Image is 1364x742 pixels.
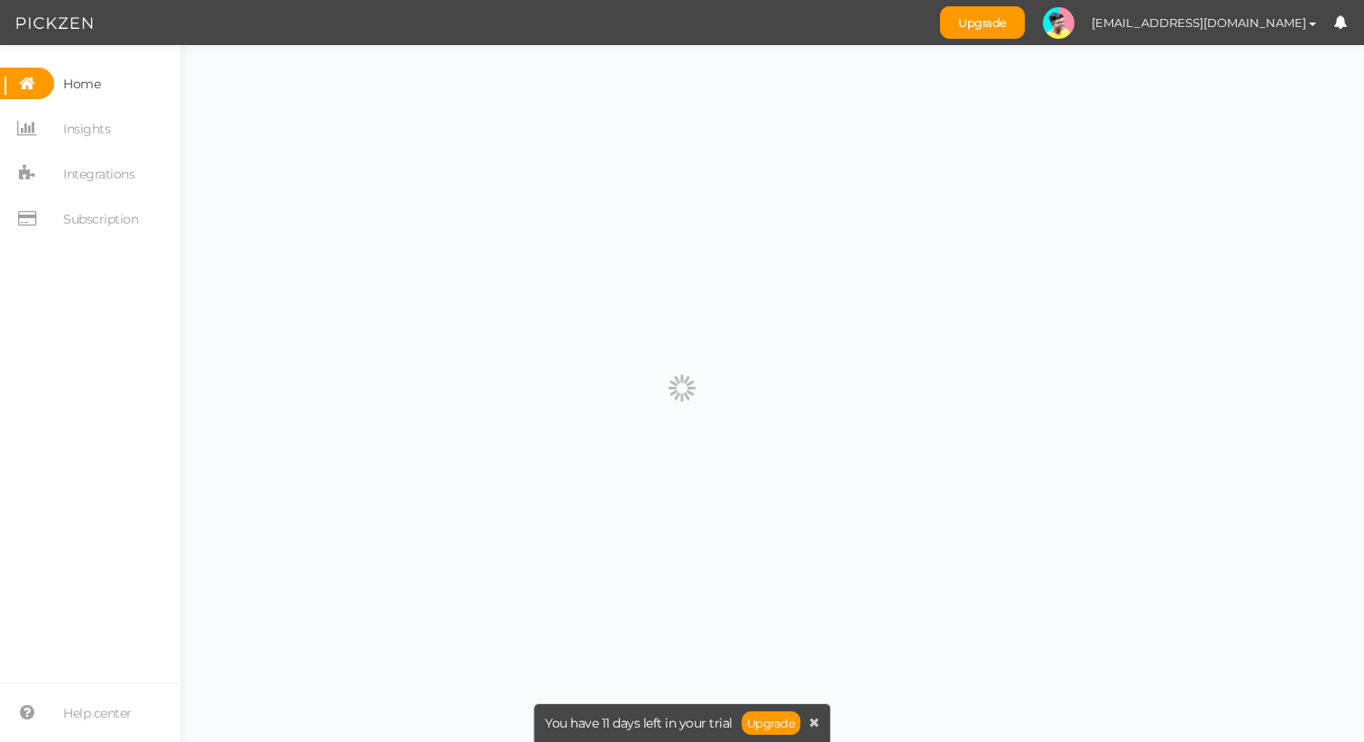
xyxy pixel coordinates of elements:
a: Upgrade [742,711,801,735]
span: Home [63,69,100,98]
button: [EMAIL_ADDRESS][DOMAIN_NAME] [1074,7,1333,38]
a: Upgrade [940,6,1025,39]
img: Pickzen logo [16,13,93,34]
span: Integrations [63,160,134,188]
span: [EMAIL_ADDRESS][DOMAIN_NAME] [1092,15,1306,30]
span: Subscription [63,205,138,234]
span: Insights [63,115,110,143]
span: You have 11 days left in your trial [545,717,733,729]
img: 9ade8e5567f38cd1f70b409fce0dfc36 [1043,7,1074,39]
span: Help center [63,699,132,728]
